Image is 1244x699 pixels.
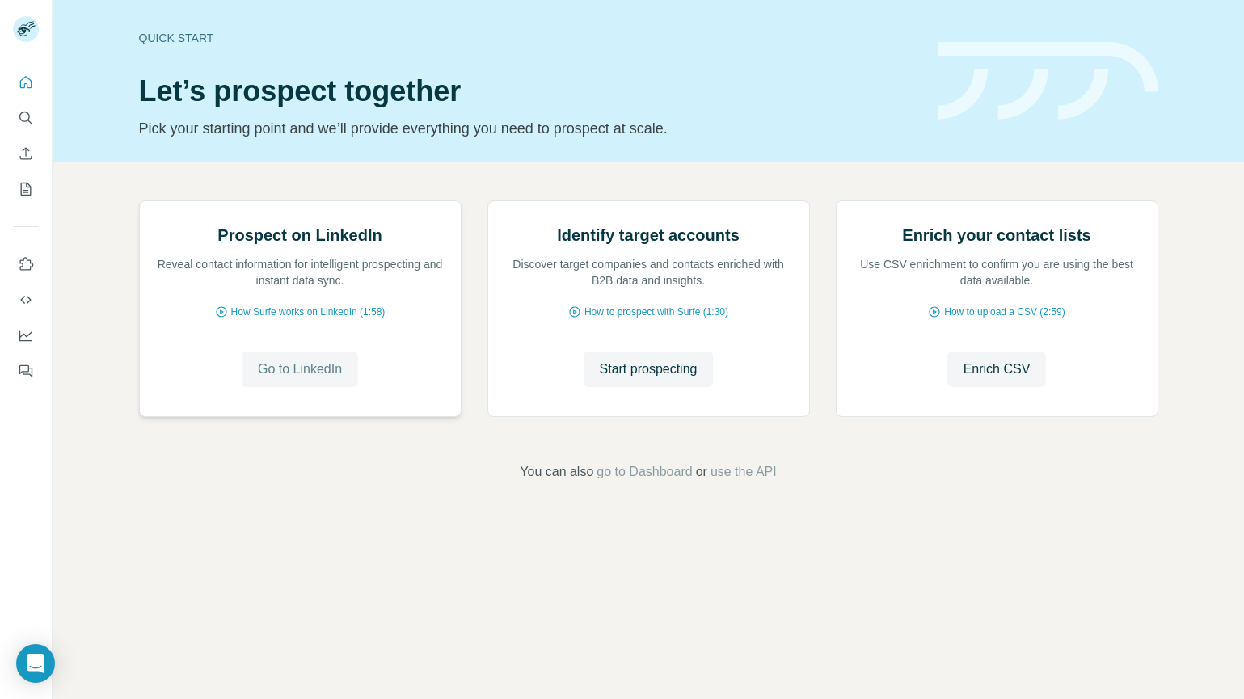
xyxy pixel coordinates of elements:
[16,644,55,683] div: Open Intercom Messenger
[217,224,382,246] h2: Prospect on LinkedIn
[696,462,707,482] span: or
[13,321,39,350] button: Dashboard
[13,250,39,279] button: Use Surfe on LinkedIn
[139,117,918,140] p: Pick your starting point and we’ll provide everything you need to prospect at scale.
[520,462,593,482] span: You can also
[964,360,1031,379] span: Enrich CSV
[156,256,445,288] p: Reveal contact information for intelligent prospecting and instant data sync.
[139,75,918,107] h1: Let’s prospect together
[600,360,698,379] span: Start prospecting
[242,352,358,387] button: Go to LinkedIn
[13,356,39,385] button: Feedback
[139,30,918,46] div: Quick start
[938,42,1158,120] img: banner
[902,224,1090,246] h2: Enrich your contact lists
[584,352,714,387] button: Start prospecting
[944,305,1065,319] span: How to upload a CSV (2:59)
[231,305,386,319] span: How Surfe works on LinkedIn (1:58)
[584,305,728,319] span: How to prospect with Surfe (1:30)
[711,462,777,482] button: use the API
[13,175,39,204] button: My lists
[853,256,1141,288] p: Use CSV enrichment to confirm you are using the best data available.
[597,462,692,482] button: go to Dashboard
[13,285,39,314] button: Use Surfe API
[13,139,39,168] button: Enrich CSV
[947,352,1047,387] button: Enrich CSV
[258,360,342,379] span: Go to LinkedIn
[13,68,39,97] button: Quick start
[557,224,740,246] h2: Identify target accounts
[504,256,793,288] p: Discover target companies and contacts enriched with B2B data and insights.
[13,103,39,133] button: Search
